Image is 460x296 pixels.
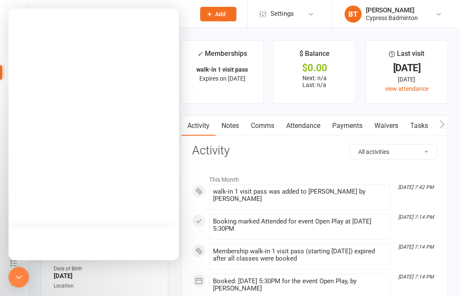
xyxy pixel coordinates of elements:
[404,116,434,136] a: Tasks
[213,188,386,203] div: walk-in 1 visit pass was added to [PERSON_NAME] by [PERSON_NAME]
[50,8,189,20] input: Search...
[215,11,226,17] span: Add
[199,75,245,82] span: Expires on [DATE]
[345,6,362,23] div: BT
[245,116,280,136] a: Comms
[398,214,434,220] i: [DATE] 7:14 PM
[398,244,434,250] i: [DATE] 7:14 PM
[196,66,248,73] strong: walk-in 1 visit pass
[398,274,434,280] i: [DATE] 7:14 PM
[216,116,245,136] a: Notes
[366,6,418,14] div: [PERSON_NAME]
[197,50,203,58] i: ✓
[281,75,348,88] p: Next: n/a Last: n/a
[181,116,216,136] a: Activity
[54,265,157,273] div: Date of Birth
[368,116,404,136] a: Waivers
[366,14,418,22] div: Cypress Badminton
[213,218,386,232] div: Booking marked Attended for event Open Play at [DATE] 5:30PM
[200,7,236,21] button: Add
[192,144,437,157] h3: Activity
[54,272,157,280] strong: [DATE]
[280,116,326,136] a: Attendance
[374,75,440,84] div: [DATE]
[374,64,440,73] div: [DATE]
[281,64,348,73] div: $0.00
[299,48,330,64] div: $ Balance
[197,48,247,64] div: Memberships
[54,282,157,290] div: Location
[9,267,29,287] div: Open Intercom Messenger
[270,4,294,23] span: Settings
[398,184,434,190] i: [DATE] 7:42 PM
[389,48,424,64] div: Last visit
[213,248,386,262] div: Membership walk-in 1 visit pass (starting [DATE]) expired after all classes were booked
[326,116,368,136] a: Payments
[385,85,428,92] a: view attendance
[192,171,437,184] li: This Month
[213,278,386,292] div: Booked: [DATE] 5:30PM for the event Open Play, by [PERSON_NAME]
